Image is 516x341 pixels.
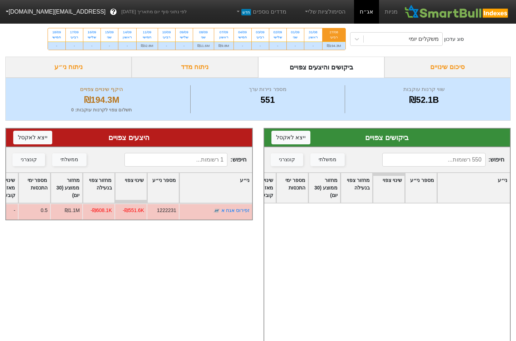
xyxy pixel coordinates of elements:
div: - [176,42,193,50]
div: Toggle SortBy [373,173,404,203]
div: Toggle SortBy [309,173,340,203]
div: ממשלתי [319,156,336,164]
div: שלישי [180,35,188,40]
div: 15/09 [105,30,114,35]
div: חמישי [238,35,247,40]
span: חיפוש : [382,153,504,167]
div: 01/09 [291,30,300,35]
div: קונצרני [21,156,37,164]
div: - [252,42,269,50]
a: מדדים נוספיםחדש [232,5,289,19]
div: סיכום שינויים [384,57,511,78]
div: Toggle SortBy [437,173,510,203]
div: 11/09 [141,30,153,35]
div: Toggle SortBy [115,173,147,203]
div: ₪194.3M [15,93,188,106]
div: רביעי [70,35,79,40]
div: 1222231 [157,207,176,214]
div: Toggle SortBy [180,173,252,203]
input: 550 רשומות... [382,153,486,167]
div: - [83,42,100,50]
div: ₪32.8M [137,42,158,50]
img: tase link [213,207,220,214]
div: - [48,42,65,50]
div: 07/09 [218,30,229,35]
div: - [101,42,118,50]
div: היקף שינויים צפויים [15,85,188,93]
div: ביקושים והיצעים צפויים [258,57,384,78]
div: ₪194.3M [323,42,345,50]
div: ראשון [218,35,229,40]
div: שני [197,35,210,40]
div: - [66,42,83,50]
div: 0.5 [40,207,47,214]
button: קונצרני [13,153,45,166]
div: שווי קרנות עוקבות [347,85,501,93]
div: - [287,42,304,50]
img: SmartBull [403,5,510,19]
div: Toggle SortBy [276,173,308,203]
div: - [118,42,136,50]
div: - [304,42,322,50]
a: זפירוס אגח א [221,207,250,213]
div: 03/09 [256,30,265,35]
div: Toggle SortBy [341,173,372,203]
div: ₪11.6M [193,42,214,50]
div: 04/09 [238,30,247,35]
div: Toggle SortBy [147,173,179,203]
div: שני [105,35,114,40]
span: חיפוש : [124,153,246,167]
div: Toggle SortBy [405,173,437,203]
div: 27/08 [327,30,341,35]
div: - [234,42,251,50]
div: 09/09 [180,30,188,35]
button: ממשלתי [52,153,87,166]
div: ניתוח ני״ע [5,57,132,78]
div: ראשון [123,35,132,40]
div: קונצרני [279,156,295,164]
div: שני [291,35,300,40]
div: 551 [192,93,343,106]
div: -₪608.1K [90,207,112,214]
button: ייצא לאקסל [13,131,52,144]
div: חמישי [141,35,153,40]
div: Toggle SortBy [51,173,82,203]
div: היצעים צפויים [13,132,245,143]
div: - [269,42,286,50]
div: שלישי [274,35,282,40]
div: ₪1.1M [65,207,80,214]
span: חדש [241,9,251,15]
div: 16/09 [88,30,96,35]
div: ראשון [309,35,318,40]
div: -₪551.6K [123,207,144,214]
button: קונצרני [271,153,303,166]
div: מספר ניירות ערך [192,85,343,93]
div: סוג עדכון [444,35,464,43]
div: ביקושים צפויים [271,132,503,143]
button: ייצא לאקסל [271,131,310,144]
div: ₪9.8M [214,42,233,50]
div: משקלים יומי [409,35,439,43]
div: רביעי [162,35,171,40]
div: חמישי [52,35,61,40]
span: לפי נתוני סוף יום מתאריך [DATE] [121,8,187,15]
input: 1 רשומות... [124,153,228,167]
div: ממשלתי [60,156,78,164]
div: רביעי [256,35,265,40]
div: Toggle SortBy [83,173,114,203]
div: 10/09 [162,30,171,35]
div: שלישי [88,35,96,40]
button: ממשלתי [310,153,345,166]
div: ₪52.1B [347,93,501,106]
div: ניתוח מדד [132,57,258,78]
div: תשלום צפוי לקרנות עוקבות : 0 [15,106,188,114]
div: - [158,42,175,50]
div: 14/09 [123,30,132,35]
div: 18/09 [52,30,61,35]
a: הסימולציות שלי [301,5,349,19]
span: ? [112,7,116,17]
div: Toggle SortBy [19,173,50,203]
div: רביעי [327,35,341,40]
div: 02/09 [274,30,282,35]
div: 31/08 [309,30,318,35]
